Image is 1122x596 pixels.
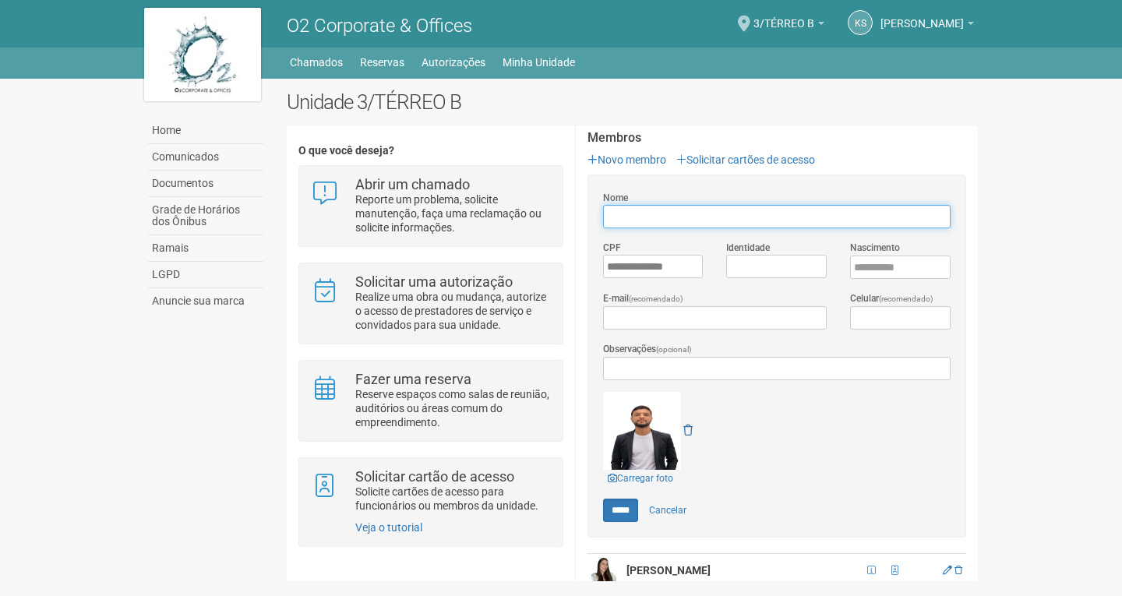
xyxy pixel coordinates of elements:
[587,131,966,145] strong: Membros
[360,51,404,73] a: Reservas
[148,144,263,171] a: Comunicados
[603,241,621,255] label: CPF
[290,51,343,73] a: Chamados
[603,470,678,487] a: Carregar foto
[503,51,575,73] a: Minha Unidade
[148,235,263,262] a: Ramais
[148,262,263,288] a: LGPD
[879,294,933,303] span: (recomendado)
[148,171,263,197] a: Documentos
[603,191,628,205] label: Nome
[676,153,815,166] a: Solicitar cartões de acesso
[287,15,472,37] span: O2 Corporate & Offices
[587,153,666,166] a: Novo membro
[355,192,551,235] p: Reporte um problema, solicite manutenção, faça uma reclamação ou solicite informações.
[355,371,471,387] strong: Fazer uma reserva
[355,387,551,429] p: Reserve espaços como salas de reunião, auditórios ou áreas comum do empreendimento.
[148,197,263,235] a: Grade de Horários dos Ônibus
[954,565,962,576] a: Excluir membro
[603,392,681,470] img: GetFile
[311,470,550,513] a: Solicitar cartão de acesso Solicite cartões de acesso para funcionários ou membros da unidade.
[603,291,683,306] label: E-mail
[656,345,692,354] span: (opcional)
[753,19,824,32] a: 3/TÉRREO B
[848,10,873,35] a: KS
[591,558,616,583] img: user.png
[355,176,470,192] strong: Abrir um chamado
[629,294,683,303] span: (recomendado)
[880,19,974,32] a: [PERSON_NAME]
[298,145,563,157] h4: O que você deseja?
[311,178,550,235] a: Abrir um chamado Reporte um problema, solicite manutenção, faça uma reclamação ou solicite inform...
[753,2,814,30] span: 3/TÉRREO B
[943,565,952,576] a: Editar membro
[148,118,263,144] a: Home
[311,372,550,429] a: Fazer uma reserva Reserve espaços como salas de reunião, auditórios ou áreas comum do empreendime...
[726,241,770,255] label: Identidade
[626,564,711,577] strong: [PERSON_NAME]
[144,8,261,101] img: logo.jpg
[355,290,551,332] p: Realize uma obra ou mudança, autorize o acesso de prestadores de serviço e convidados para sua un...
[287,90,978,114] h2: Unidade 3/TÉRREO B
[603,342,692,357] label: Observações
[422,51,485,73] a: Autorizações
[355,521,422,534] a: Veja o tutorial
[880,2,964,30] span: Karen Santos Bezerra
[850,291,933,306] label: Celular
[311,275,550,332] a: Solicitar uma autorização Realize uma obra ou mudança, autorize o acesso de prestadores de serviç...
[355,468,514,485] strong: Solicitar cartão de acesso
[640,499,695,522] a: Cancelar
[683,424,693,436] a: Remover
[148,288,263,314] a: Anuncie sua marca
[355,485,551,513] p: Solicite cartões de acesso para funcionários ou membros da unidade.
[850,241,900,255] label: Nascimento
[355,273,513,290] strong: Solicitar uma autorização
